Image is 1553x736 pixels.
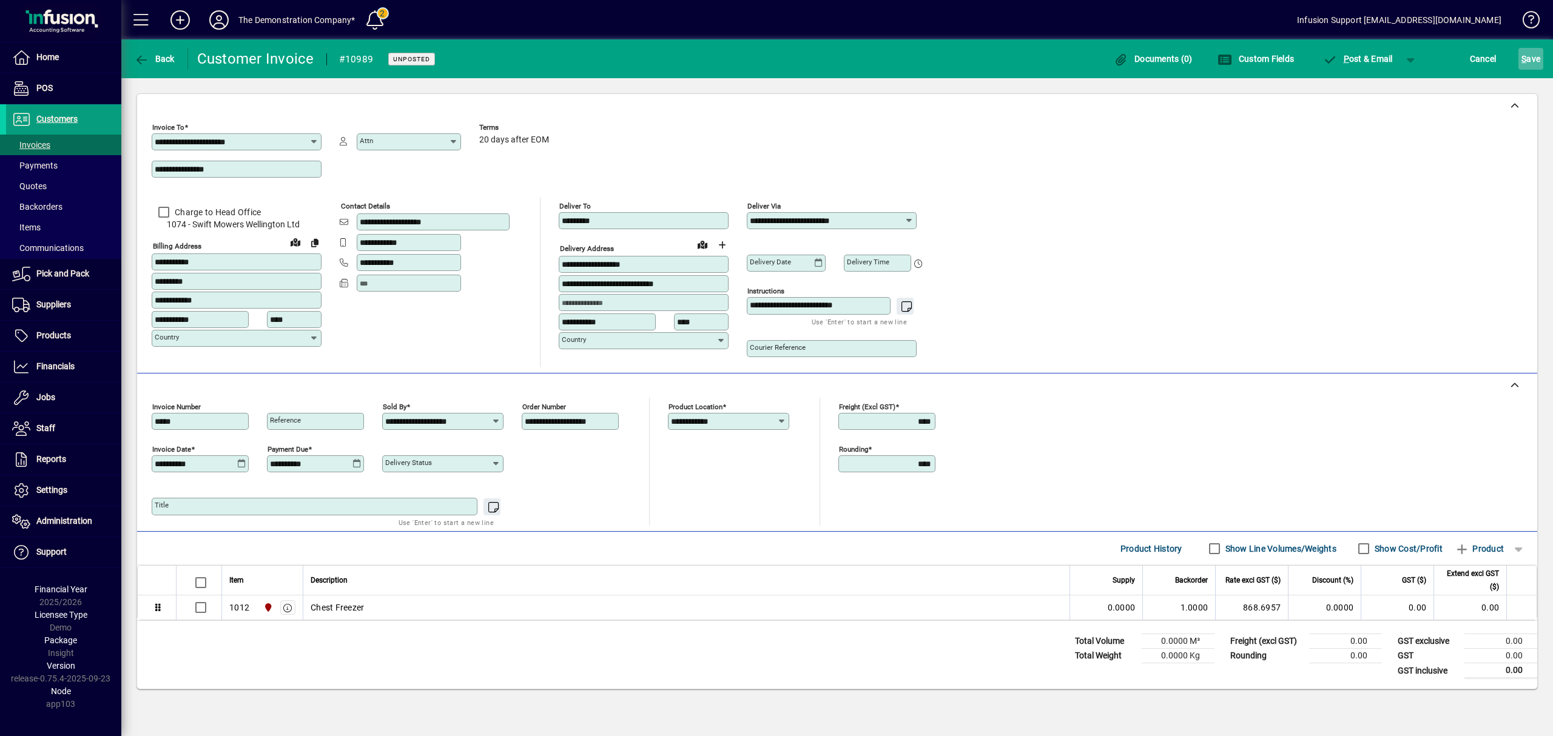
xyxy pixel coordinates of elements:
[12,222,41,232] span: Items
[399,515,494,529] mat-hint: Use 'Enter' to start a new line
[155,501,169,509] mat-label: Title
[1312,574,1353,587] span: Discount (%)
[747,287,784,295] mat-label: Instructions
[1111,48,1196,70] button: Documents (0)
[12,140,50,150] span: Invoices
[1521,49,1540,69] span: ave
[36,423,55,433] span: Staff
[268,445,308,453] mat-label: Payment due
[36,114,78,124] span: Customers
[479,135,549,145] span: 20 days after EOM
[12,202,62,212] span: Backorders
[1142,634,1214,649] td: 0.0000 M³
[1392,649,1464,663] td: GST
[197,49,314,69] div: Customer Invoice
[6,475,121,506] a: Settings
[393,55,430,63] span: Unposted
[6,42,121,73] a: Home
[1114,54,1193,64] span: Documents (0)
[229,574,244,587] span: Item
[812,315,907,329] mat-hint: Use 'Enter' to start a new line
[1467,48,1500,70] button: Cancel
[36,454,66,464] span: Reports
[1224,649,1309,663] td: Rounding
[36,547,67,557] span: Support
[260,601,274,614] span: Christchurch
[1470,49,1497,69] span: Cancel
[152,445,191,453] mat-label: Invoice date
[562,335,586,344] mat-label: Country
[6,537,121,567] a: Support
[36,516,92,526] span: Administration
[36,83,53,93] span: POS
[311,601,364,614] span: Chest Freezer
[522,403,566,411] mat-label: Order number
[385,458,432,467] mat-label: Delivery status
[1214,48,1297,70] button: Custom Fields
[559,202,591,210] mat-label: Deliver To
[1514,2,1538,42] a: Knowledge Base
[1175,574,1208,587] span: Backorder
[1464,663,1537,678] td: 0.00
[383,403,406,411] mat-label: Sold by
[1223,601,1281,614] div: 868.6957
[479,124,552,132] span: Terms
[6,383,121,413] a: Jobs
[36,269,89,278] span: Pick and Pack
[152,123,184,132] mat-label: Invoice To
[1108,601,1136,614] span: 0.0000
[1113,574,1135,587] span: Supply
[35,584,87,594] span: Financial Year
[1225,574,1281,587] span: Rate excl GST ($)
[1224,634,1309,649] td: Freight (excl GST)
[6,413,121,444] a: Staff
[152,218,322,231] span: 1074 - Swift Mowers Wellington Ltd
[1344,54,1349,64] span: P
[1069,634,1142,649] td: Total Volume
[152,403,201,411] mat-label: Invoice number
[1309,634,1382,649] td: 0.00
[6,444,121,475] a: Reports
[1223,543,1336,555] label: Show Line Volumes/Weights
[6,506,121,537] a: Administration
[1402,574,1426,587] span: GST ($)
[1069,649,1142,663] td: Total Weight
[1218,54,1294,64] span: Custom Fields
[1455,539,1504,558] span: Product
[1392,634,1464,649] td: GST exclusive
[360,136,373,145] mat-label: Attn
[750,343,806,352] mat-label: Courier Reference
[1449,538,1510,560] button: Product
[161,9,200,31] button: Add
[1441,567,1499,594] span: Extend excl GST ($)
[229,601,249,614] div: 1012
[200,9,238,31] button: Profile
[847,258,889,266] mat-label: Delivery time
[6,259,121,289] a: Pick and Pack
[36,52,59,62] span: Home
[36,392,55,402] span: Jobs
[47,661,75,671] span: Version
[1372,543,1443,555] label: Show Cost/Profit
[1518,48,1543,70] button: Save
[1464,649,1537,663] td: 0.00
[51,686,71,696] span: Node
[839,403,895,411] mat-label: Freight (excl GST)
[6,352,121,382] a: Financials
[44,635,77,645] span: Package
[134,54,175,64] span: Back
[1316,48,1399,70] button: Post & Email
[750,258,791,266] mat-label: Delivery date
[6,135,121,155] a: Invoices
[6,238,121,258] a: Communications
[1464,634,1537,649] td: 0.00
[747,202,781,210] mat-label: Deliver via
[6,290,121,320] a: Suppliers
[36,299,71,309] span: Suppliers
[311,574,348,587] span: Description
[1142,649,1214,663] td: 0.0000 Kg
[238,10,355,30] div: The Demonstration Company*
[1116,538,1187,560] button: Product History
[172,206,261,218] label: Charge to Head Office
[669,403,723,411] mat-label: Product location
